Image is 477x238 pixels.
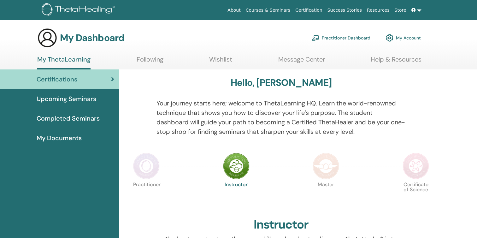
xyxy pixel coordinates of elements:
img: Practitioner [133,153,160,179]
p: Master [313,182,339,209]
a: Success Stories [325,4,364,16]
img: generic-user-icon.jpg [37,28,57,48]
a: Practitioner Dashboard [312,31,370,45]
span: Certifications [37,74,77,84]
a: Resources [364,4,392,16]
a: Following [137,56,163,68]
a: Courses & Seminars [243,4,293,16]
a: My ThetaLearning [37,56,91,69]
p: Practitioner [133,182,160,209]
p: Your journey starts here; welcome to ThetaLearning HQ. Learn the world-renowned technique that sh... [156,98,406,136]
span: My Documents [37,133,82,143]
a: Store [392,4,409,16]
img: chalkboard-teacher.svg [312,35,319,41]
img: Instructor [223,153,250,179]
span: Completed Seminars [37,114,100,123]
span: Upcoming Seminars [37,94,96,104]
h2: Instructor [254,217,309,232]
img: Certificate of Science [403,153,429,179]
img: Master [313,153,339,179]
a: My Account [386,31,421,45]
a: About [225,4,243,16]
img: logo.png [42,3,117,17]
p: Instructor [223,182,250,209]
p: Certificate of Science [403,182,429,209]
a: Wishlist [209,56,232,68]
img: cog.svg [386,33,393,43]
a: Certification [293,4,325,16]
a: Message Center [278,56,325,68]
a: Help & Resources [371,56,421,68]
h3: My Dashboard [60,32,124,44]
h3: Hello, [PERSON_NAME] [231,77,332,88]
